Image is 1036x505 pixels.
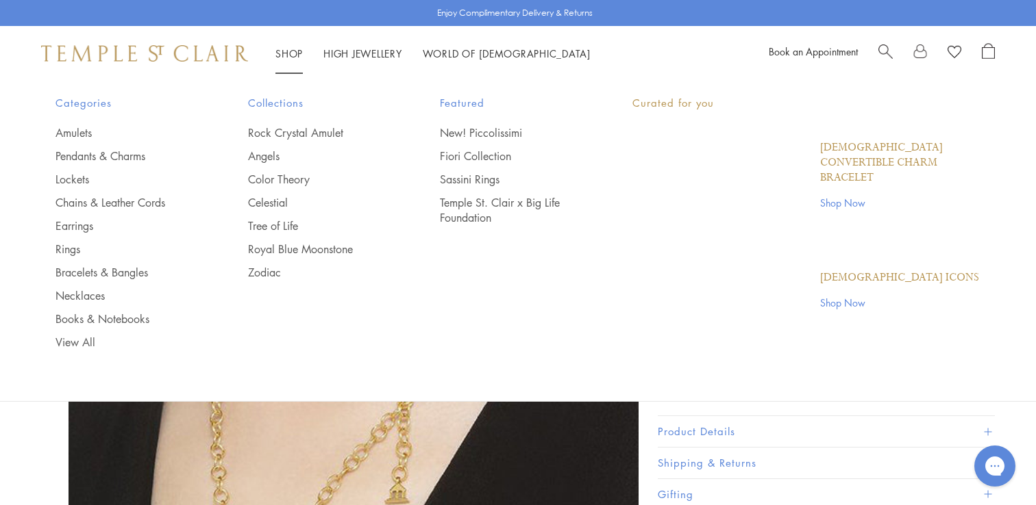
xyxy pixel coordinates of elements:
a: Books & Notebooks [56,311,193,326]
a: [DEMOGRAPHIC_DATA] Icons [820,270,979,285]
a: Color Theory [248,172,386,187]
button: Shipping & Returns [658,448,995,478]
iframe: Gorgias live chat messenger [967,441,1022,491]
a: Book an Appointment [769,44,858,58]
a: View All [56,335,193,350]
p: Curated for you [632,94,981,112]
a: Sassini Rings [440,172,578,187]
a: World of [DEMOGRAPHIC_DATA]World of [DEMOGRAPHIC_DATA] [423,47,591,60]
img: Temple St. Clair [41,45,248,62]
a: Amulets [56,125,193,140]
a: Angels [248,148,386,164]
a: View Wishlist [948,43,961,64]
p: Enjoy Complimentary Delivery & Returns [437,6,593,20]
a: Necklaces [56,288,193,303]
button: Product Details [658,416,995,447]
a: Shop Now [820,295,979,310]
a: Chains & Leather Cords [56,195,193,210]
a: [DEMOGRAPHIC_DATA] Convertible Charm Bracelet [820,140,981,185]
a: Zodiac [248,265,386,280]
a: Fiori Collection [440,148,578,164]
span: Collections [248,94,386,112]
a: Rock Crystal Amulet [248,125,386,140]
a: Rings [56,242,193,257]
nav: Main navigation [275,45,591,62]
a: High JewelleryHigh Jewellery [323,47,402,60]
a: Search [878,43,893,64]
span: Featured [440,94,578,112]
a: Tree of Life [248,218,386,233]
a: Celestial [248,195,386,210]
a: Temple St. Clair x Big Life Foundation [440,195,578,225]
a: Pendants & Charms [56,148,193,164]
a: Earrings [56,218,193,233]
a: Royal Blue Moonstone [248,242,386,257]
a: Bracelets & Bangles [56,265,193,280]
a: Lockets [56,172,193,187]
a: New! Piccolissimi [440,125,578,140]
span: Categories [56,94,193,112]
a: Shop Now [820,195,981,210]
a: Open Shopping Bag [982,43,995,64]
a: ShopShop [275,47,303,60]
